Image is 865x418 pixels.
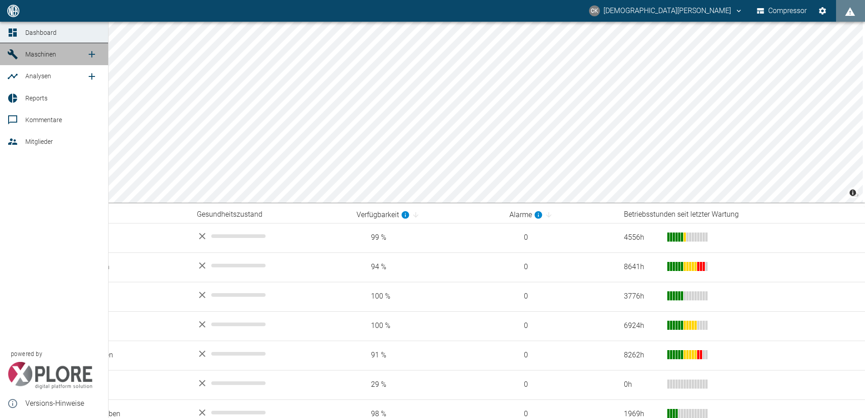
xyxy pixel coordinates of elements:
[509,321,609,331] span: 0
[624,321,660,331] div: 6924 h
[356,350,495,361] span: 91 %
[509,209,543,220] div: berechnet für die letzten 7 Tage
[356,209,410,220] div: berechnet für die letzten 7 Tage
[25,51,56,58] span: Maschinen
[25,398,101,409] span: Versions-Hinweise
[755,3,809,19] button: Compressor
[60,282,190,311] td: Forchheim
[624,350,660,361] div: 8262 h
[814,3,831,19] button: Einstellungen
[197,231,342,242] div: No data
[7,362,93,389] img: Xplore Logo
[197,319,342,330] div: No data
[83,45,101,63] a: new /machines
[197,348,342,359] div: No data
[509,380,609,390] span: 0
[509,233,609,243] span: 0
[197,290,342,300] div: No data
[60,223,190,252] td: Altena
[509,262,609,272] span: 0
[356,380,495,390] span: 29 %
[356,291,495,302] span: 100 %
[60,252,190,282] td: Bruchhausen
[60,341,190,370] td: Jürgenshagen
[197,407,342,418] div: No data
[197,378,342,389] div: No data
[6,5,20,17] img: logo
[624,380,660,390] div: 0 h
[624,262,660,272] div: 8641 h
[356,321,495,331] span: 100 %
[11,350,42,358] span: powered by
[25,138,53,145] span: Mitglieder
[25,29,57,36] span: Dashboard
[617,206,865,223] th: Betriebsstunden seit letzter Wartung
[356,233,495,243] span: 99 %
[509,291,609,302] span: 0
[60,370,190,399] td: Karben
[60,311,190,341] td: Heygendorf
[356,262,495,272] span: 94 %
[624,233,660,243] div: 4556 h
[509,350,609,361] span: 0
[25,116,62,123] span: Kommentare
[624,291,660,302] div: 3776 h
[589,5,600,16] div: CK
[25,95,48,102] span: Reports
[25,22,863,203] canvas: Map
[197,260,342,271] div: No data
[25,72,51,80] span: Analysen
[190,206,349,223] th: Gesundheitszustand
[83,67,101,85] a: new /analyses/list/0
[588,3,744,19] button: christian.kraft@arcanum-energy.de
